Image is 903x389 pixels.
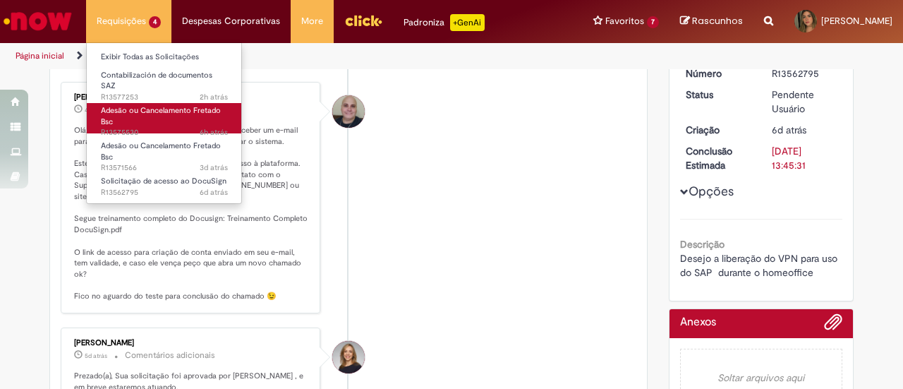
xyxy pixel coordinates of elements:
[680,252,840,279] span: Desejo a liberação do VPN para uso do SAP durante o homeoffice
[332,95,365,128] div: Leonardo Manoel De Souza
[680,316,716,329] h2: Anexos
[605,14,644,28] span: Favoritos
[332,341,365,373] div: Maria Izabel Mayo Silva
[101,140,221,162] span: Adesão ou Cancelamento Fretado Bsc
[821,15,892,27] span: [PERSON_NAME]
[1,7,74,35] img: ServiceNow
[87,68,242,98] a: Aberto R13577253 : Contabilización de documentos SAZ
[74,125,309,302] p: Olá, acesso ao Docusign aprovado. Você vai receber um e-mail para definição de senha e depois já ...
[85,352,107,360] time: 25/09/2025 09:45:31
[97,14,146,28] span: Requisições
[149,16,161,28] span: 4
[74,339,309,347] div: [PERSON_NAME]
[200,127,228,138] span: 6h atrás
[404,14,485,31] div: Padroniza
[200,187,228,198] time: 24/09/2025 12:14:12
[101,105,221,127] span: Adesão ou Cancelamento Fretado Bsc
[675,88,762,102] dt: Status
[772,144,837,172] div: [DATE] 13:45:31
[85,352,107,360] span: 5d atrás
[824,313,842,338] button: Adicionar anexos
[101,162,228,174] span: R13571566
[647,16,659,28] span: 7
[74,93,309,102] div: [PERSON_NAME]
[200,162,228,173] span: 3d atrás
[772,124,806,136] span: 6d atrás
[680,15,743,28] a: Rascunhos
[344,10,382,31] img: click_logo_yellow_360x200.png
[772,124,806,136] time: 24/09/2025 12:14:11
[101,70,212,92] span: Contabilización de documentos SAZ
[85,106,107,114] span: 4d atrás
[87,49,242,65] a: Exibir Todas as Solicitações
[16,50,64,61] a: Página inicial
[301,14,323,28] span: More
[675,66,762,80] dt: Número
[772,66,837,80] div: R13562795
[101,176,226,186] span: Solicitação de acesso ao DocuSign
[182,14,280,28] span: Despesas Corporativas
[692,14,743,28] span: Rascunhos
[772,123,837,137] div: 24/09/2025 12:14:11
[86,42,242,204] ul: Requisições
[87,103,242,133] a: Aberto R13575530 : Adesão ou Cancelamento Fretado Bsc
[450,14,485,31] p: +GenAi
[200,162,228,173] time: 26/09/2025 16:23:27
[125,349,215,361] small: Comentários adicionais
[200,92,228,102] time: 29/09/2025 14:26:56
[200,127,228,138] time: 29/09/2025 10:01:35
[87,174,242,200] a: Aberto R13562795 : Solicitação de acesso ao DocuSign
[11,43,591,69] ul: Trilhas de página
[101,92,228,103] span: R13577253
[87,138,242,169] a: Aberto R13571566 : Adesão ou Cancelamento Fretado Bsc
[680,238,725,251] b: Descrição
[200,92,228,102] span: 2h atrás
[85,106,107,114] time: 26/09/2025 08:39:02
[200,187,228,198] span: 6d atrás
[772,88,837,116] div: Pendente Usuário
[101,187,228,198] span: R13562795
[675,144,762,172] dt: Conclusão Estimada
[101,127,228,138] span: R13575530
[675,123,762,137] dt: Criação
